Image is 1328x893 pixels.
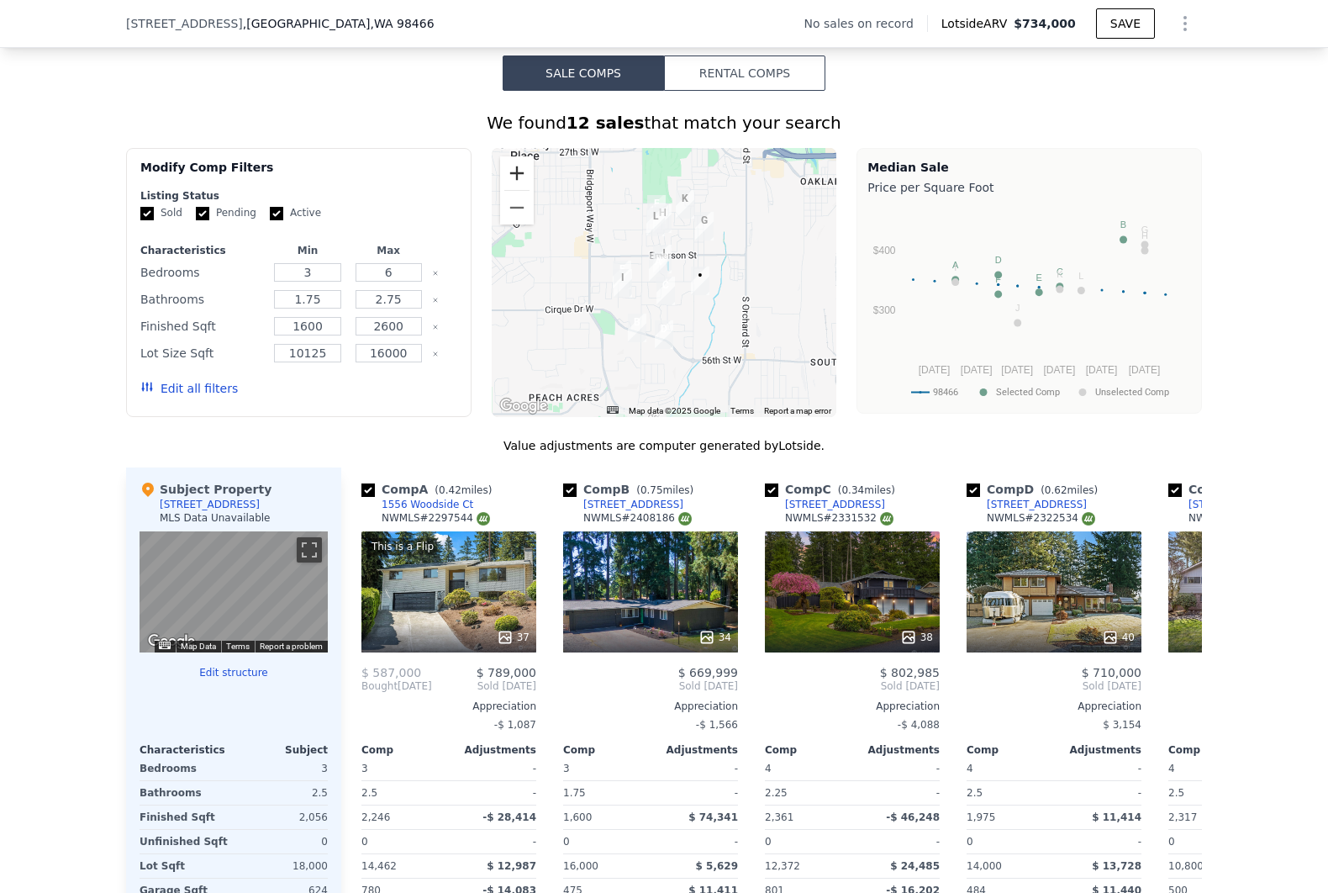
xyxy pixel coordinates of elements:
div: Subject Property [140,481,271,498]
img: NWMLS Logo [1082,512,1095,526]
div: 4416 69th Avenue Ct W [613,261,631,289]
div: 1509 Woodside Dr [653,245,672,273]
text: K [1057,269,1064,279]
div: 2.5 [1168,781,1252,805]
a: [STREET_ADDRESS] [967,498,1087,511]
span: , [GEOGRAPHIC_DATA] [243,15,435,32]
div: Finished Sqft [140,314,264,338]
div: Comp D [967,481,1104,498]
text: C [1057,267,1063,277]
text: L [1079,271,1084,281]
span: 14,462 [361,860,397,872]
div: Min [271,244,345,257]
text: G [1141,225,1149,235]
div: Listing Status [140,189,457,203]
div: 5405 64th Ave W [655,320,673,349]
text: J [1015,303,1020,313]
div: NWMLS # 2408186 [583,511,692,526]
span: $ 24,485 [890,860,940,872]
div: Appreciation [967,700,1141,713]
div: Unfinished Sqft [140,830,230,853]
div: Bedrooms [140,261,264,284]
span: ( miles) [831,484,902,496]
div: Comp E [1168,481,1304,498]
span: 4 [1168,763,1175,774]
span: 14,000 [967,860,1002,872]
span: Sold [DATE] [765,679,940,693]
span: [STREET_ADDRESS] [126,15,243,32]
a: [STREET_ADDRESS] [563,498,683,511]
div: 1556 Woodside Ct [382,498,473,511]
div: MLS Data Unavailable [160,511,271,525]
div: Comp [361,743,449,757]
a: Open this area in Google Maps (opens a new window) [496,395,551,417]
button: Clear [432,351,439,357]
button: Sale Comps [503,55,664,91]
div: 6301 47th Street Ct W [656,277,675,305]
button: Zoom out [500,191,534,225]
div: Modify Comp Filters [140,159,457,189]
div: NWMLS # 2331532 [785,511,893,526]
button: Show Options [1168,7,1202,40]
div: Comp [765,743,852,757]
text: $400 [873,245,896,256]
div: Adjustments [852,743,940,757]
div: 2.5 [361,781,445,805]
button: Clear [432,297,439,304]
a: [STREET_ADDRESS] [765,498,885,511]
span: 16,000 [563,860,598,872]
div: NWMLS # 2322534 [987,511,1095,526]
div: 38 [900,629,933,646]
div: 40 [1102,629,1135,646]
div: Bathrooms [140,781,230,805]
div: 0 [237,830,328,853]
div: Map [140,531,328,653]
span: 2,246 [361,811,390,823]
a: Terms (opens in new tab) [226,642,250,651]
div: 2.25 [765,781,849,805]
text: I [955,262,957,272]
div: 5215 68th Ave W [628,314,646,342]
span: Sold [DATE] [432,679,536,693]
button: Keyboard shortcuts [159,642,171,649]
button: Edit all filters [140,380,238,397]
div: 3621 65th Ave W [647,195,666,224]
div: 18,000 [237,854,328,878]
div: Adjustments [651,743,738,757]
div: 1106 Magnolia Dr [646,208,665,236]
span: 2,361 [765,811,793,823]
a: Report a map error [764,406,831,415]
span: 0 [967,836,973,848]
span: Bought [361,679,398,693]
div: 1006 Laurel Ct [676,190,694,219]
div: NWMLS # 2297544 [382,511,490,526]
button: Edit structure [140,666,328,679]
span: 10,800 [1168,860,1204,872]
div: Price per Square Foot [867,176,1191,199]
div: [STREET_ADDRESS] [583,498,683,511]
div: 1211 Berkeley Ave [695,212,714,240]
label: Active [270,206,321,220]
div: [STREET_ADDRESS] [1188,498,1288,511]
div: No sales on record [804,15,927,32]
div: 1102 Paradise Pkwy [653,204,672,233]
span: 0 [563,836,570,848]
input: Pending [196,207,209,220]
div: Finished Sqft [140,806,230,829]
span: 3 [361,763,368,774]
text: [DATE] [1086,364,1118,376]
div: - [856,830,940,853]
div: 7001 47th St W [614,269,632,298]
span: 3 [563,763,570,774]
button: Zoom in [500,156,534,190]
div: Lot Size Sqft [140,341,264,365]
div: Comp B [563,481,700,498]
text: [DATE] [1129,364,1161,376]
text: [DATE] [1044,364,1076,376]
label: Pending [196,206,256,220]
div: Lot Sqft [140,854,230,878]
span: $ 74,341 [688,811,738,823]
span: , WA 98466 [370,17,434,30]
span: -$ 1,566 [696,719,738,731]
div: - [654,757,738,780]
